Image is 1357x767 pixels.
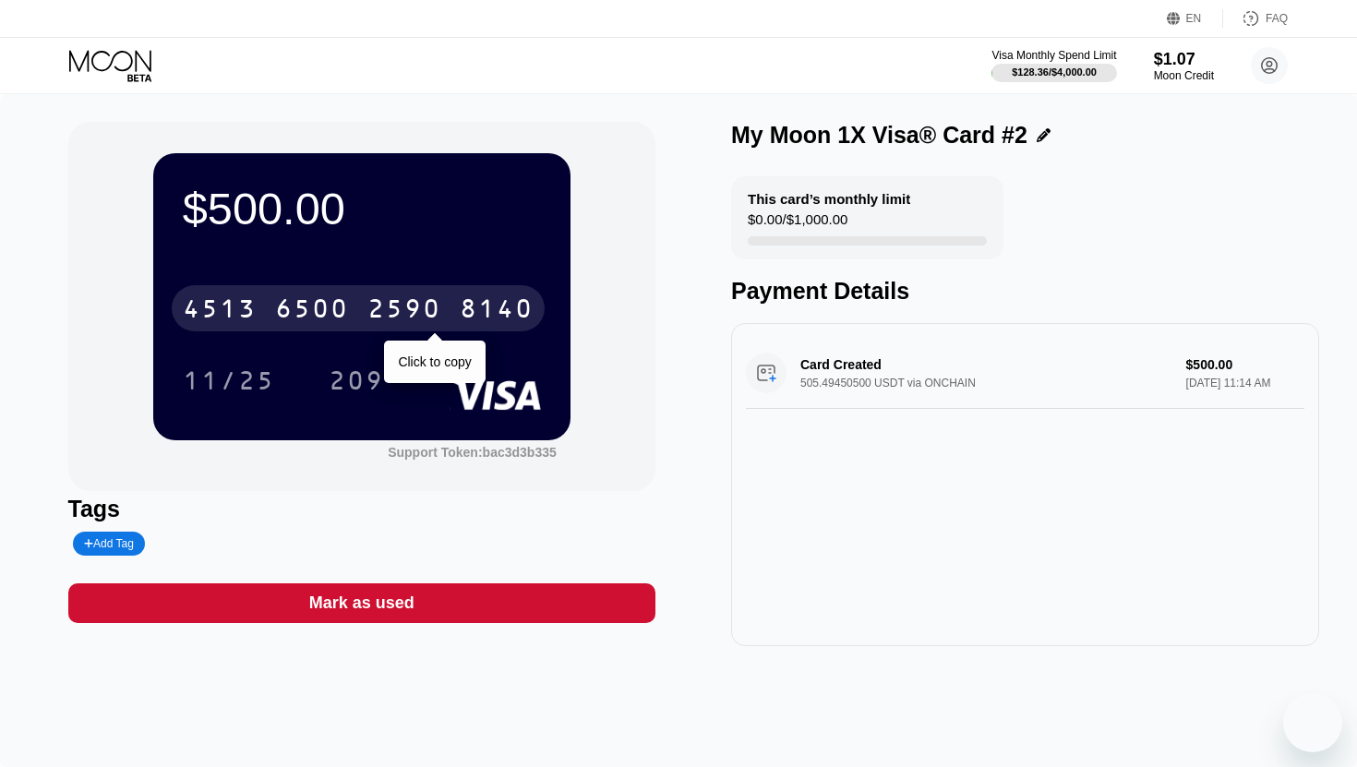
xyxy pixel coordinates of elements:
[1154,69,1214,82] div: Moon Credit
[68,496,656,522] div: Tags
[68,583,656,623] div: Mark as used
[367,296,441,326] div: 2590
[183,368,275,398] div: 11/25
[1012,66,1097,78] div: $128.36 / $4,000.00
[1154,50,1214,82] div: $1.07Moon Credit
[1186,12,1202,25] div: EN
[329,368,384,398] div: 209
[183,183,541,234] div: $500.00
[1167,9,1223,28] div: EN
[1154,50,1214,69] div: $1.07
[398,354,471,369] div: Click to copy
[183,296,257,326] div: 4513
[748,211,847,236] div: $0.00 / $1,000.00
[275,296,349,326] div: 6500
[388,445,557,460] div: Support Token: bac3d3b335
[388,445,557,460] div: Support Token:bac3d3b335
[748,191,910,207] div: This card’s monthly limit
[73,532,145,556] div: Add Tag
[991,49,1116,82] div: Visa Monthly Spend Limit$128.36/$4,000.00
[84,537,134,550] div: Add Tag
[1266,12,1288,25] div: FAQ
[309,593,414,614] div: Mark as used
[172,285,545,331] div: 4513650025908140
[169,357,289,403] div: 11/25
[991,49,1116,62] div: Visa Monthly Spend Limit
[460,296,534,326] div: 8140
[1223,9,1288,28] div: FAQ
[731,122,1027,149] div: My Moon 1X Visa® Card #2
[315,357,398,403] div: 209
[731,278,1319,305] div: Payment Details
[1283,693,1342,752] iframe: Knop om het berichtenvenster te openen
